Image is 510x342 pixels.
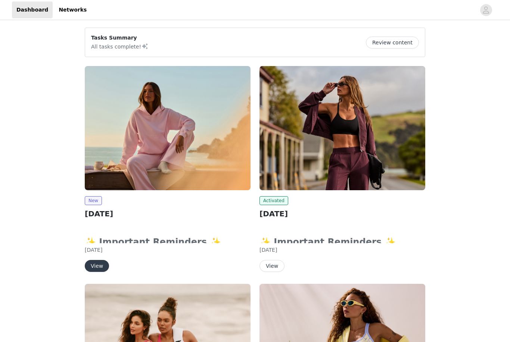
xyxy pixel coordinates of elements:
p: All tasks complete! [91,42,149,51]
span: Activated [259,196,288,205]
p: Tasks Summary [91,34,149,42]
a: View [85,263,109,269]
span: [DATE] [259,247,277,253]
h2: [DATE] [259,208,425,219]
strong: ✨ Important Reminders ✨ [85,237,226,247]
a: Networks [54,1,91,18]
button: Review content [366,37,419,48]
strong: ✨ Important Reminders ✨ [259,237,401,247]
a: Dashboard [12,1,53,18]
span: New [85,196,102,205]
span: [DATE] [85,247,102,253]
img: Fabletics [259,66,425,190]
button: View [259,260,284,272]
a: View [259,263,284,269]
button: View [85,260,109,272]
h2: [DATE] [85,208,251,219]
img: Fabletics [85,66,251,190]
div: avatar [482,4,489,16]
